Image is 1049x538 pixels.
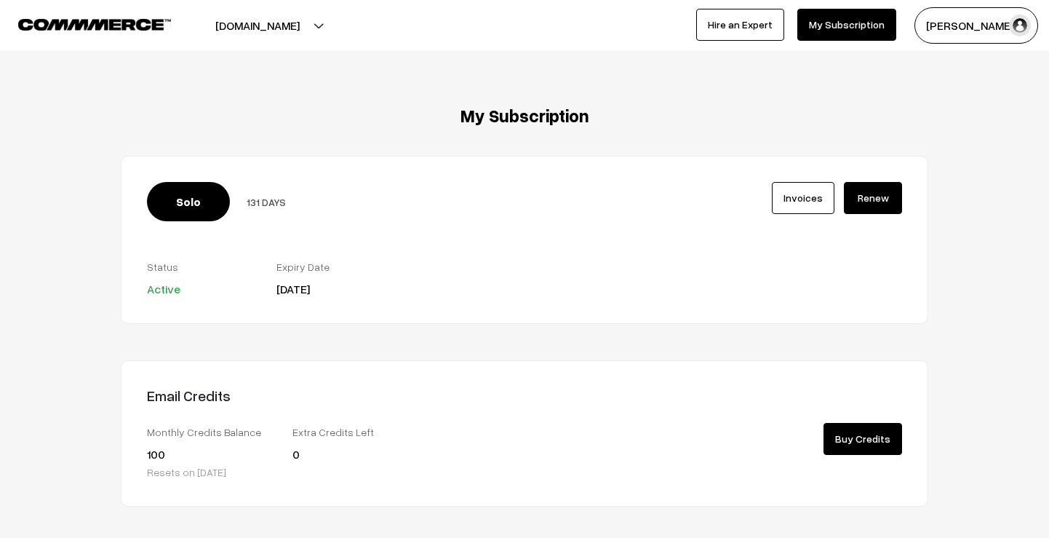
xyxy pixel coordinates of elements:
[147,466,226,478] span: Resets on [DATE]
[292,424,416,440] label: Extra Credits Left
[164,7,351,44] button: [DOMAIN_NAME]
[772,182,834,214] a: Invoices
[823,423,902,455] a: Buy Credits
[147,387,514,404] h4: Email Credits
[147,259,255,274] label: Status
[247,196,286,208] span: 131 DAYS
[121,106,928,127] h3: My Subscription
[276,259,384,274] label: Expiry Date
[696,9,784,41] a: Hire an Expert
[147,447,165,462] span: 100
[844,182,902,214] a: Renew
[18,15,145,32] a: COMMMERCE
[147,282,180,296] span: Active
[1009,15,1031,36] img: user
[276,282,310,296] span: [DATE]
[292,447,300,462] span: 0
[797,9,896,41] a: My Subscription
[147,424,271,440] label: Monthly Credits Balance
[914,7,1038,44] button: [PERSON_NAME]
[147,182,230,221] span: Solo
[18,19,171,30] img: COMMMERCE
